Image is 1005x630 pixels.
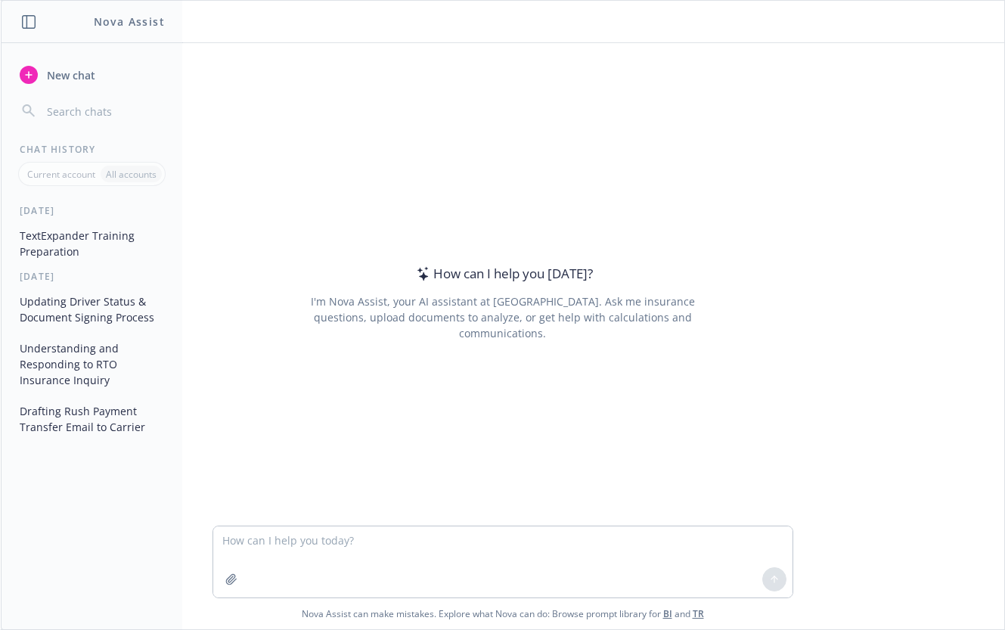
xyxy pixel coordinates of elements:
[412,264,593,284] div: How can I help you [DATE]?
[2,270,182,283] div: [DATE]
[106,168,157,181] p: All accounts
[2,204,182,217] div: [DATE]
[44,101,164,122] input: Search chats
[14,399,170,439] button: Drafting Rush Payment Transfer Email to Carrier
[663,607,672,620] a: BI
[14,61,170,88] button: New chat
[44,67,95,83] span: New chat
[7,598,998,629] span: Nova Assist can make mistakes. Explore what Nova can do: Browse prompt library for and
[2,143,182,156] div: Chat History
[14,289,170,330] button: Updating Driver Status & Document Signing Process
[14,223,170,264] button: TextExpander Training Preparation
[14,336,170,393] button: Understanding and Responding to RTO Insurance Inquiry
[94,14,165,29] h1: Nova Assist
[27,168,95,181] p: Current account
[290,293,715,341] div: I'm Nova Assist, your AI assistant at [GEOGRAPHIC_DATA]. Ask me insurance questions, upload docum...
[693,607,704,620] a: TR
